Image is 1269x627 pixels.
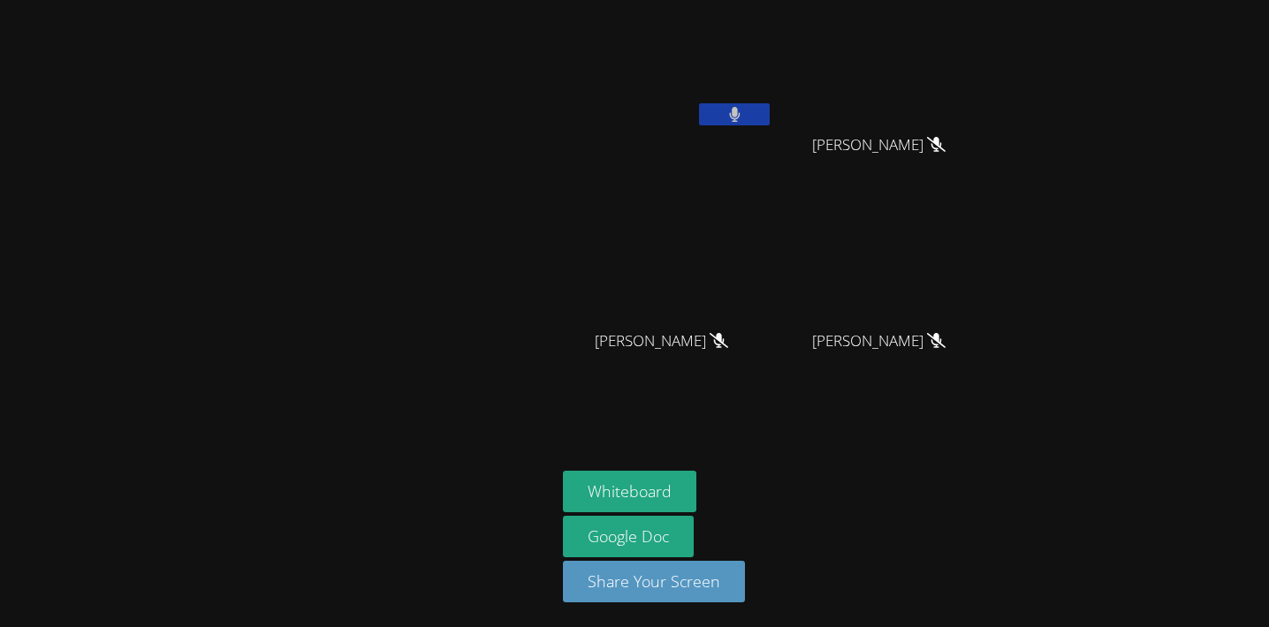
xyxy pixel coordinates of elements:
[563,516,694,557] a: Google Doc
[812,132,946,158] span: [PERSON_NAME]
[595,329,728,354] span: [PERSON_NAME]
[812,329,946,354] span: [PERSON_NAME]
[563,561,745,602] button: Share Your Screen
[563,471,696,512] button: Whiteboard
